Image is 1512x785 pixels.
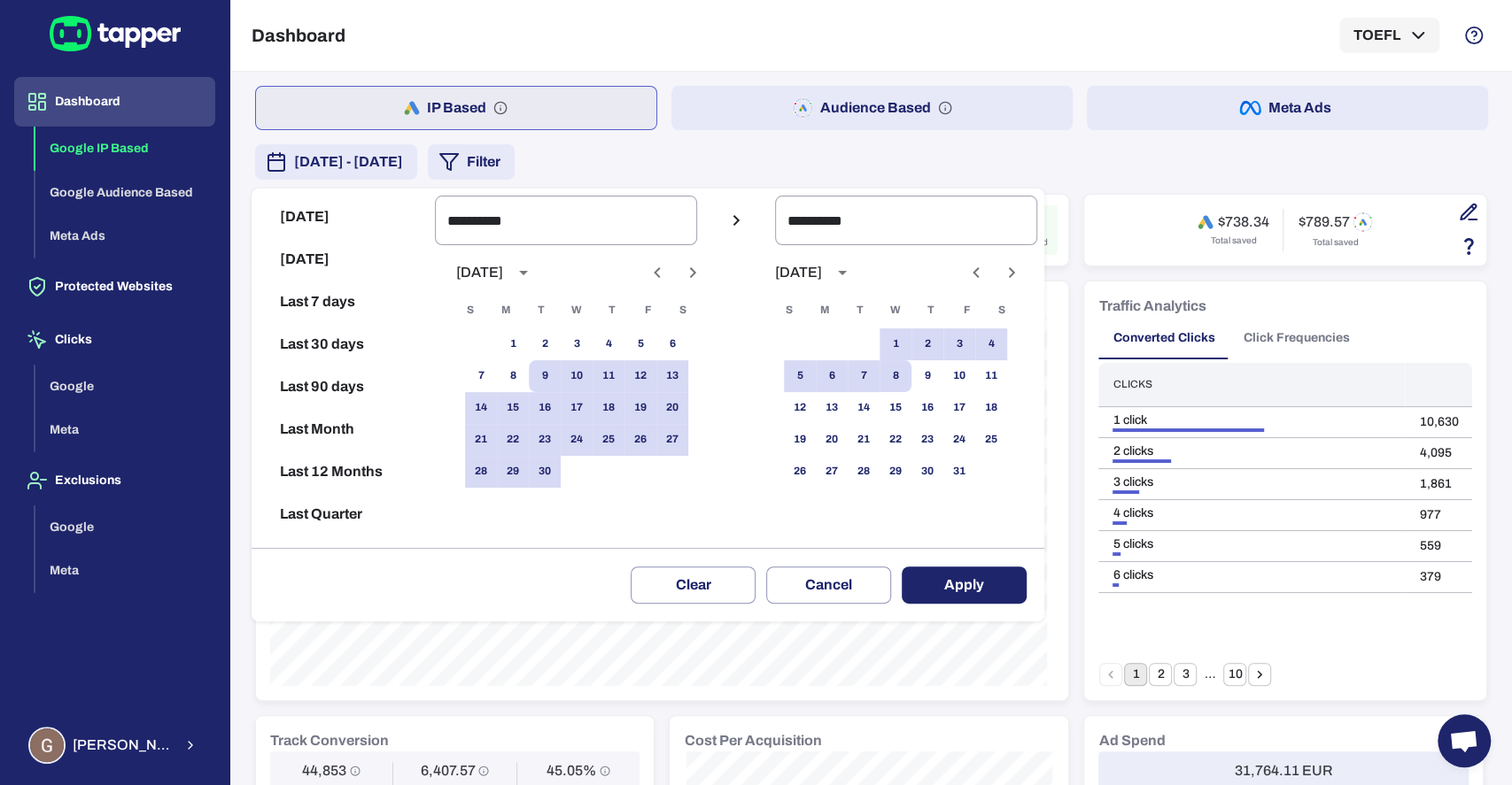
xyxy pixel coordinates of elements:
[880,392,911,424] button: 15
[508,258,539,288] button: calendar view is open, switch to year view
[827,258,857,288] button: calendar view is open, switch to year view
[454,293,486,328] span: Sunday
[911,392,943,424] button: 16
[259,238,428,281] button: [DATE]
[561,328,593,360] button: 3
[667,293,699,328] span: Saturday
[911,456,943,488] button: 30
[784,360,816,392] button: 5
[632,293,663,328] span: Friday
[848,392,880,424] button: 14
[950,293,982,328] span: Friday
[525,293,557,328] span: Tuesday
[986,293,1018,328] span: Saturday
[1438,714,1491,767] div: Open chat
[902,566,1027,604] button: Apply
[816,392,848,424] button: 13
[911,424,943,456] button: 23
[656,424,688,456] button: 27
[656,360,688,392] button: 13
[773,293,805,328] span: Sunday
[816,456,848,488] button: 27
[656,392,688,424] button: 20
[529,328,561,360] button: 2
[848,456,880,488] button: 28
[775,264,822,281] div: [DATE]
[656,328,688,360] button: 6
[880,328,911,360] button: 1
[631,566,756,604] button: Clear
[259,535,428,578] button: Reset
[465,360,497,392] button: 7
[975,360,1007,392] button: 11
[848,424,880,456] button: 21
[529,360,561,392] button: 9
[561,293,593,328] span: Wednesday
[593,392,624,424] button: 18
[497,392,529,424] button: 15
[465,392,497,424] button: 14
[624,392,656,424] button: 19
[561,360,593,392] button: 10
[465,456,497,488] button: 28
[259,408,428,450] button: Last Month
[561,424,593,456] button: 24
[961,258,991,288] button: Previous month
[844,293,876,328] span: Tuesday
[490,293,522,328] span: Monday
[809,293,841,328] span: Monday
[911,360,943,392] button: 9
[915,293,947,328] span: Thursday
[593,424,624,456] button: 25
[880,293,911,328] span: Wednesday
[259,323,428,366] button: Last 30 days
[561,392,593,424] button: 17
[848,360,880,392] button: 7
[943,456,975,488] button: 31
[816,424,848,456] button: 20
[259,450,428,493] button: Last 12 Months
[456,264,503,281] div: [DATE]
[593,360,624,392] button: 11
[624,424,656,456] button: 26
[880,456,911,488] button: 29
[678,258,708,288] button: Next month
[911,328,943,360] button: 2
[529,392,561,424] button: 16
[784,424,816,456] button: 19
[943,424,975,456] button: 24
[596,293,628,328] span: Thursday
[259,196,428,238] button: [DATE]
[497,456,529,488] button: 29
[259,493,428,535] button: Last Quarter
[975,392,1007,424] button: 18
[943,328,975,360] button: 3
[943,360,975,392] button: 10
[880,360,911,392] button: 8
[497,424,529,456] button: 22
[880,424,911,456] button: 22
[784,392,816,424] button: 12
[943,392,975,424] button: 17
[529,424,561,456] button: 23
[465,424,497,456] button: 21
[996,258,1027,288] button: Next month
[766,566,891,604] button: Cancel
[497,360,529,392] button: 8
[975,328,1007,360] button: 4
[497,328,529,360] button: 1
[975,424,1007,456] button: 25
[642,258,672,288] button: Previous month
[529,456,561,488] button: 30
[593,328,624,360] button: 4
[816,360,848,392] button: 6
[259,281,428,323] button: Last 7 days
[784,456,816,488] button: 26
[624,328,656,360] button: 5
[624,360,656,392] button: 12
[259,366,428,408] button: Last 90 days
